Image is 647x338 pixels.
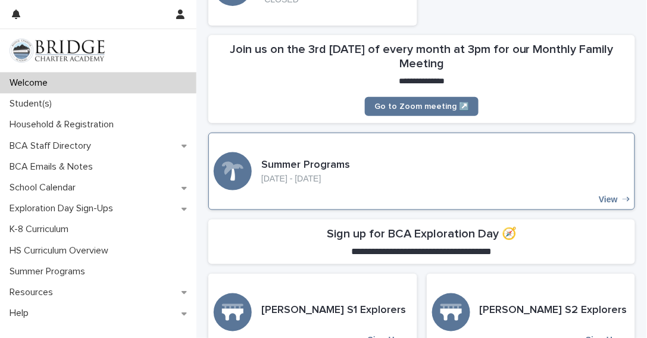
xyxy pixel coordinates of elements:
h3: Summer Programs [261,159,350,172]
p: Household & Registration [5,119,123,130]
h3: [PERSON_NAME] S1 Explorers [261,305,406,318]
p: K-8 Curriculum [5,224,78,235]
p: [DATE] - [DATE] [261,174,350,184]
h3: [PERSON_NAME] S2 Explorers [480,305,627,318]
p: School Calendar [5,182,85,193]
p: HS Curriculum Overview [5,245,118,256]
p: Resources [5,287,62,298]
p: View [599,195,618,205]
a: View [208,133,635,210]
span: Go to Zoom meeting ↗️ [374,102,469,111]
p: BCA Emails & Notes [5,161,102,173]
h2: Join us on the 3rd [DATE] of every month at 3pm for our Monthly Family Meeting [215,42,628,71]
a: Go to Zoom meeting ↗️ [365,97,479,116]
h2: Sign up for BCA Exploration Day 🧭 [327,227,517,241]
p: BCA Staff Directory [5,140,101,152]
p: Exploration Day Sign-Ups [5,203,123,214]
img: V1C1m3IdTEidaUdm9Hs0 [10,39,105,62]
p: Summer Programs [5,266,95,277]
p: Help [5,308,38,319]
p: Student(s) [5,98,61,109]
p: Welcome [5,77,57,89]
